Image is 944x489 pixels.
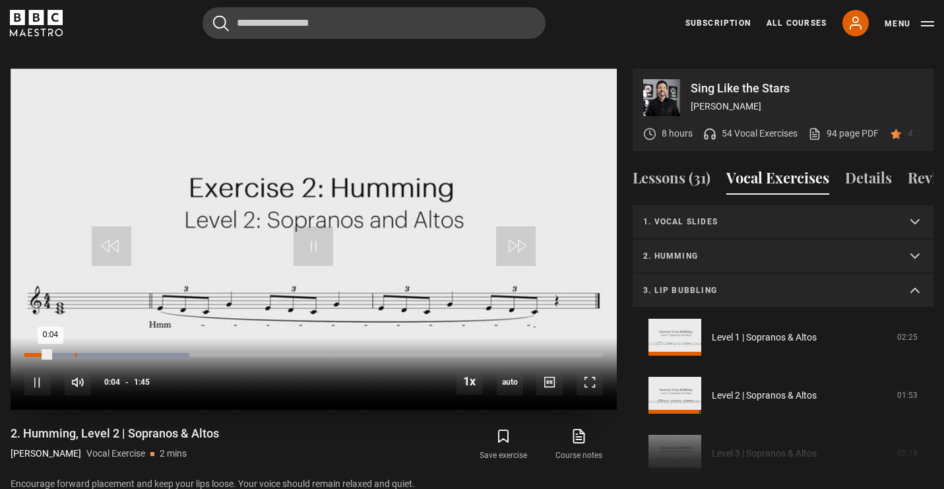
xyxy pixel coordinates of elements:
[712,389,817,403] a: Level 2 | Sopranos & Altos
[24,353,603,357] div: Progress Bar
[11,426,219,441] h1: 2. Humming, Level 2 | Sopranos & Altos
[691,100,923,114] p: [PERSON_NAME]
[767,17,827,29] a: All Courses
[125,377,129,387] span: -
[633,167,710,195] button: Lessons (31)
[722,127,798,141] p: 54 Vocal Exercises
[104,370,120,394] span: 0:04
[662,127,693,141] p: 8 hours
[685,17,751,29] a: Subscription
[633,205,933,240] summary: 1. Vocal slides
[10,10,63,36] svg: BBC Maestro
[11,447,81,461] p: [PERSON_NAME]
[885,17,934,30] button: Toggle navigation
[808,127,879,141] a: 94 page PDF
[643,250,891,262] p: 2. Humming
[456,368,483,395] button: Playback Rate
[691,82,923,94] p: Sing Like the Stars
[643,284,891,296] p: 3. Lip bubbling
[203,7,546,39] input: Search
[633,274,933,308] summary: 3. Lip bubbling
[86,447,145,461] p: Vocal Exercise
[11,69,617,410] video-js: Video Player
[536,369,563,395] button: Captions
[726,167,829,195] button: Vocal Exercises
[160,447,187,461] p: 2 mins
[24,369,51,395] button: Pause
[134,370,150,394] span: 1:45
[497,369,523,395] span: auto
[213,15,229,32] button: Submit the search query
[643,216,891,228] p: 1. Vocal slides
[542,426,617,464] a: Course notes
[845,167,892,195] button: Details
[633,240,933,274] summary: 2. Humming
[466,426,541,464] button: Save exercise
[577,369,603,395] button: Fullscreen
[712,331,817,344] a: Level 1 | Sopranos & Altos
[65,369,91,395] button: Mute
[497,369,523,395] div: Current quality: 720p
